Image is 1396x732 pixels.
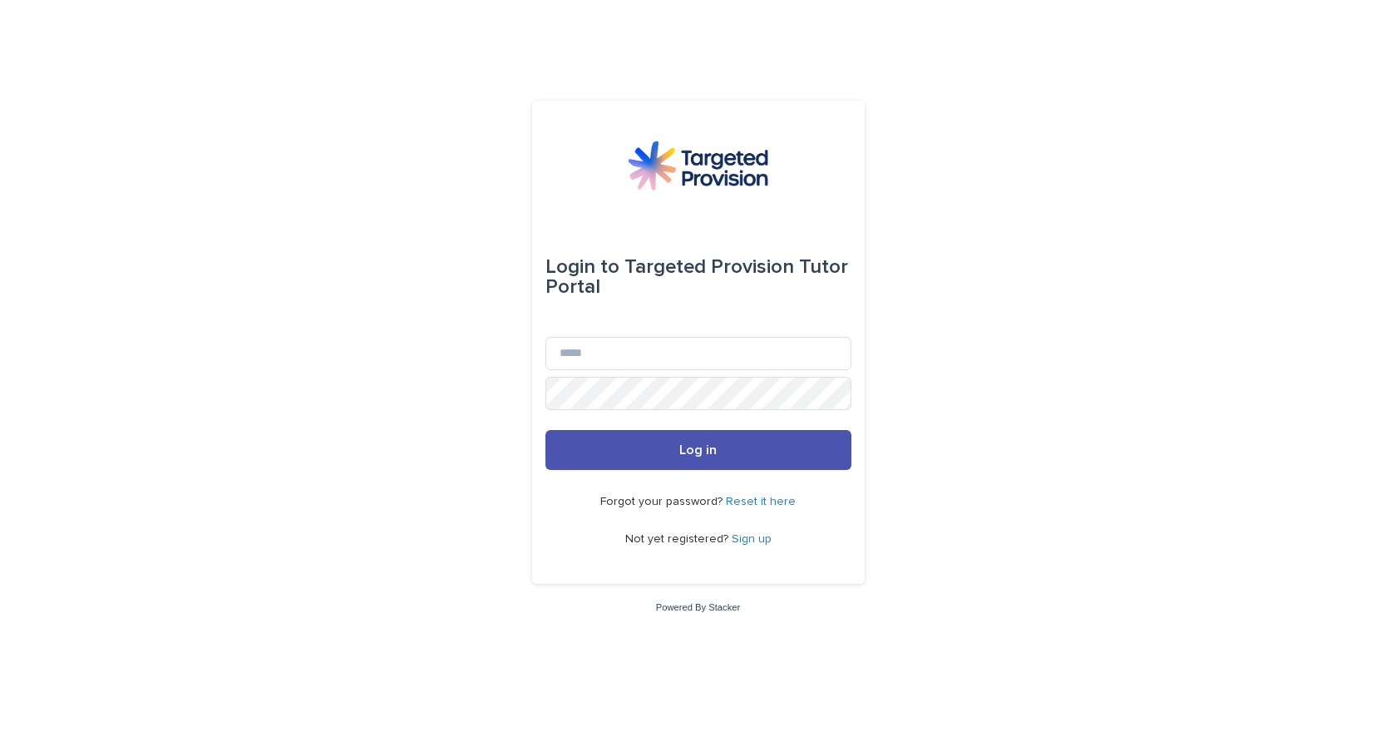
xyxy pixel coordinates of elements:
a: Reset it here [726,496,796,507]
a: Powered By Stacker [656,602,740,612]
span: Not yet registered? [625,533,732,545]
span: Forgot your password? [600,496,726,507]
span: Login to [545,257,619,277]
button: Log in [545,430,851,470]
span: Log in [679,443,717,457]
img: M5nRWzHhSzIhMunXDL62 [628,141,767,190]
a: Sign up [732,533,772,545]
div: Targeted Provision Tutor Portal [545,244,851,310]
